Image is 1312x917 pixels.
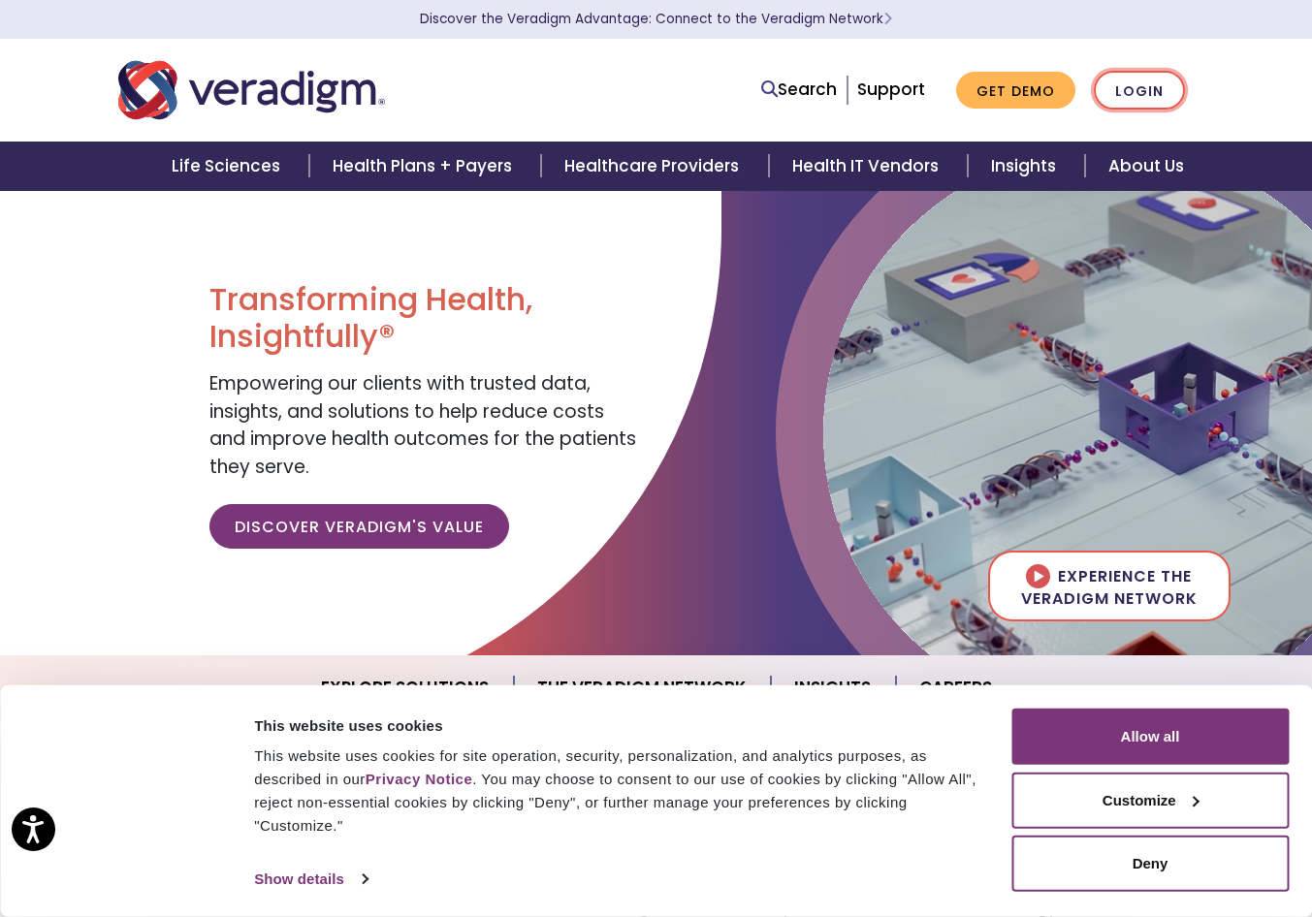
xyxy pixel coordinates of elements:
[771,663,896,712] a: Insights
[366,771,472,787] a: Privacy Notice
[769,142,968,191] a: Health IT Vendors
[968,142,1085,191] a: Insights
[514,663,771,712] a: The Veradigm Network
[1094,71,1185,111] a: Login
[896,663,1015,712] a: Careers
[420,10,892,28] a: Discover the Veradigm Advantage: Connect to the Veradigm NetworkLearn More
[1011,709,1289,765] button: Allow all
[118,58,385,122] img: Veradigm logo
[956,72,1075,110] a: Get Demo
[298,663,514,712] a: Explore Solutions
[1011,772,1289,828] button: Customize
[254,744,989,838] div: This website uses cookies for site operation, security, personalization, and analytics purposes, ...
[254,713,989,737] div: This website uses cookies
[883,10,892,28] span: Learn More
[857,78,925,101] a: Support
[209,281,641,356] h1: Transforming Health, Insightfully®
[209,504,509,549] a: Discover Veradigm's Value
[541,142,768,191] a: Healthcare Providers
[254,865,367,894] a: Show details
[761,77,837,103] a: Search
[148,142,309,191] a: Life Sciences
[940,777,1289,894] iframe: Drift Chat Widget
[209,370,636,480] span: Empowering our clients with trusted data, insights, and solutions to help reduce costs and improv...
[309,142,541,191] a: Health Plans + Payers
[1085,142,1207,191] a: About Us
